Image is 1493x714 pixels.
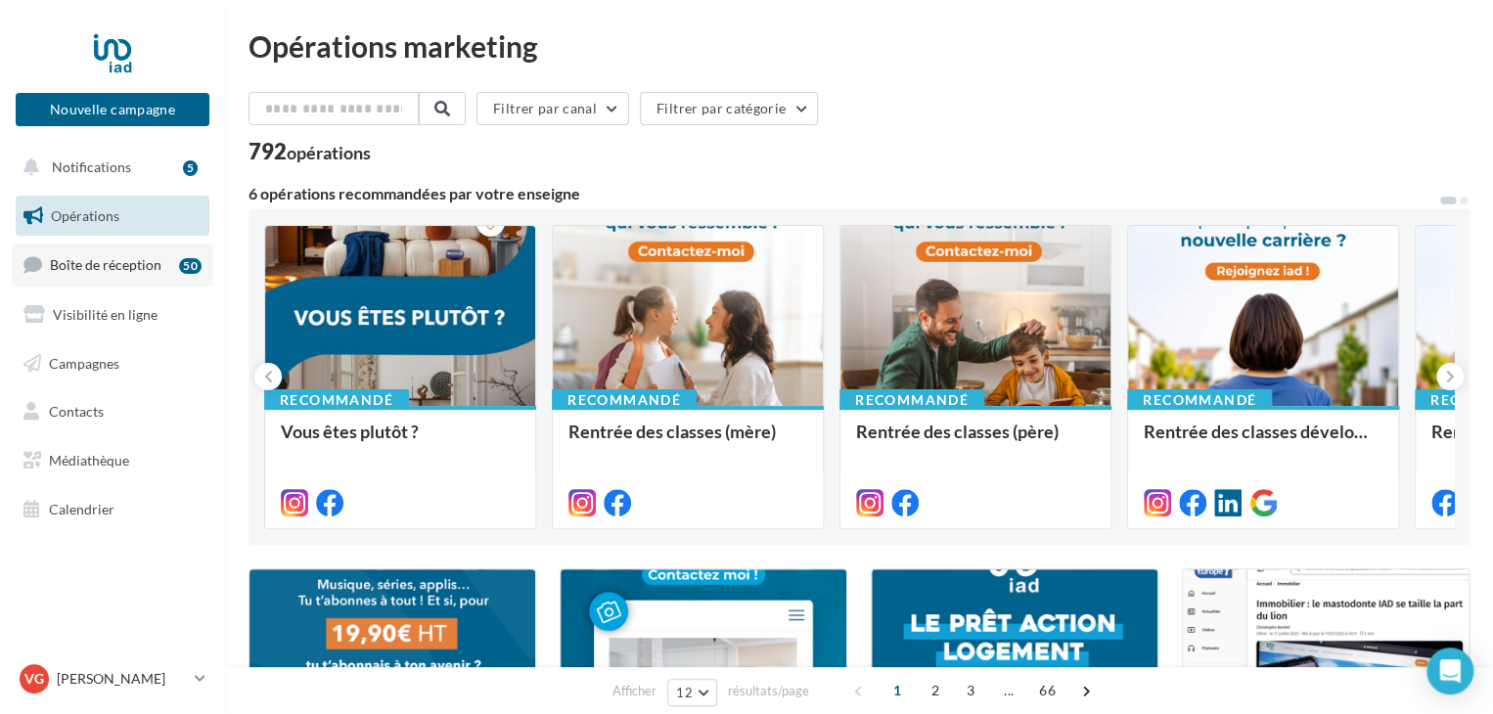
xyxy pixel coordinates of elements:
span: 2 [920,675,951,706]
button: 12 [667,679,717,706]
a: Contacts [12,391,213,432]
div: Rentrée des classes développement (conseillère) [1144,422,1382,461]
span: 66 [1031,675,1063,706]
span: Opérations [51,207,119,224]
div: Rentrée des classes (mère) [568,422,807,461]
span: Campagnes [49,354,119,371]
span: 3 [955,675,986,706]
span: Boîte de réception [50,256,161,273]
span: Calendrier [49,501,114,517]
a: Campagnes [12,343,213,384]
a: Visibilité en ligne [12,294,213,335]
div: opérations [287,144,371,161]
span: Visibilité en ligne [53,306,158,323]
div: Rentrée des classes (père) [856,422,1095,461]
p: [PERSON_NAME] [57,669,187,689]
span: Médiathèque [49,452,129,469]
span: 1 [882,675,913,706]
span: Afficher [612,682,656,700]
span: 12 [676,685,693,700]
div: Open Intercom Messenger [1426,647,1473,694]
div: Recommandé [839,389,984,411]
span: Notifications [52,158,131,175]
span: Contacts [49,403,104,420]
a: Boîte de réception50 [12,244,213,286]
a: Opérations [12,196,213,237]
div: 792 [249,141,371,162]
span: résultats/page [728,682,809,700]
button: Nouvelle campagne [16,93,209,126]
a: Calendrier [12,489,213,530]
div: Opérations marketing [249,31,1470,61]
div: Vous êtes plutôt ? [281,422,520,461]
span: VG [24,669,44,689]
a: VG [PERSON_NAME] [16,660,209,697]
div: Recommandé [1127,389,1272,411]
a: Médiathèque [12,440,213,481]
div: 5 [183,160,198,176]
span: ... [993,675,1024,706]
button: Notifications 5 [12,147,205,188]
button: Filtrer par catégorie [640,92,818,125]
div: Recommandé [552,389,697,411]
button: Filtrer par canal [476,92,629,125]
div: 6 opérations recommandées par votre enseigne [249,186,1438,201]
div: 50 [179,258,202,274]
div: Recommandé [264,389,409,411]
